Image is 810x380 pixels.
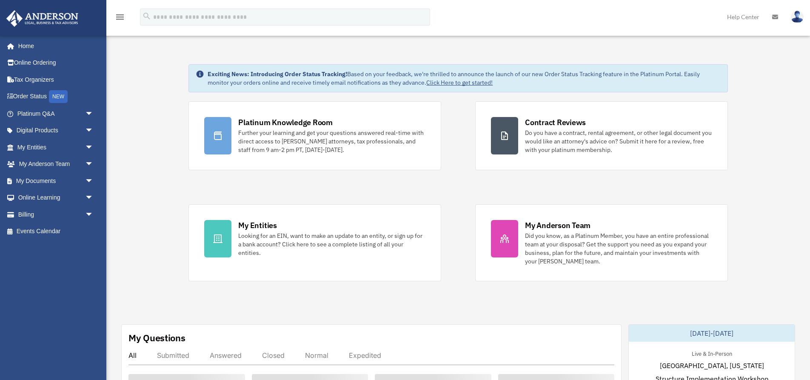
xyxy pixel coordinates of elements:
[188,101,441,170] a: Platinum Knowledge Room Further your learning and get your questions answered real-time with dire...
[85,105,102,123] span: arrow_drop_down
[85,206,102,223] span: arrow_drop_down
[6,71,106,88] a: Tax Organizers
[6,88,106,106] a: Order StatusNEW
[525,129,712,154] div: Do you have a contract, rental agreement, or other legal document you would like an attorney's ad...
[525,117,586,128] div: Contract Reviews
[6,37,102,54] a: Home
[238,129,425,154] div: Further your learning and get your questions answered real-time with direct access to [PERSON_NAM...
[6,139,106,156] a: My Entitiesarrow_drop_down
[128,331,185,344] div: My Questions
[238,231,425,257] div: Looking for an EIN, want to make an update to an entity, or sign up for a bank account? Click her...
[142,11,151,21] i: search
[49,90,68,103] div: NEW
[629,325,795,342] div: [DATE]-[DATE]
[238,117,333,128] div: Platinum Knowledge Room
[85,172,102,190] span: arrow_drop_down
[6,206,106,223] a: Billingarrow_drop_down
[6,189,106,206] a: Online Learningarrow_drop_down
[660,360,764,371] span: [GEOGRAPHIC_DATA], [US_STATE]
[791,11,804,23] img: User Pic
[188,204,441,281] a: My Entities Looking for an EIN, want to make an update to an entity, or sign up for a bank accoun...
[426,79,493,86] a: Click Here to get started!
[208,70,347,78] strong: Exciting News: Introducing Order Status Tracking!
[85,122,102,140] span: arrow_drop_down
[6,172,106,189] a: My Documentsarrow_drop_down
[238,220,277,231] div: My Entities
[475,101,728,170] a: Contract Reviews Do you have a contract, rental agreement, or other legal document you would like...
[6,54,106,71] a: Online Ordering
[6,105,106,122] a: Platinum Q&Aarrow_drop_down
[525,220,590,231] div: My Anderson Team
[349,351,381,360] div: Expedited
[6,122,106,139] a: Digital Productsarrow_drop_down
[115,15,125,22] a: menu
[128,351,137,360] div: All
[210,351,242,360] div: Answered
[115,12,125,22] i: menu
[475,204,728,281] a: My Anderson Team Did you know, as a Platinum Member, you have an entire professional team at your...
[262,351,285,360] div: Closed
[685,349,739,357] div: Live & In-Person
[305,351,328,360] div: Normal
[85,139,102,156] span: arrow_drop_down
[4,10,81,27] img: Anderson Advisors Platinum Portal
[6,156,106,173] a: My Anderson Teamarrow_drop_down
[208,70,720,87] div: Based on your feedback, we're thrilled to announce the launch of our new Order Status Tracking fe...
[85,189,102,207] span: arrow_drop_down
[525,231,712,266] div: Did you know, as a Platinum Member, you have an entire professional team at your disposal? Get th...
[6,223,106,240] a: Events Calendar
[85,156,102,173] span: arrow_drop_down
[157,351,189,360] div: Submitted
